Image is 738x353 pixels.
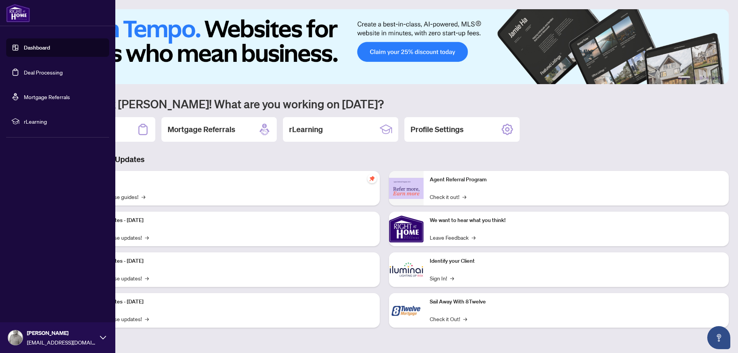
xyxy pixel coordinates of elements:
span: → [145,233,149,242]
img: Identify your Client [389,252,424,287]
button: Open asap [707,326,730,349]
p: Platform Updates - [DATE] [81,257,374,265]
img: Profile Icon [8,330,23,345]
img: We want to hear what you think! [389,212,424,246]
img: Slide 0 [40,9,729,84]
p: Platform Updates - [DATE] [81,216,374,225]
span: → [450,274,454,282]
a: Check it out!→ [430,192,466,201]
span: [EMAIL_ADDRESS][DOMAIN_NAME] [27,338,96,346]
span: → [145,315,149,323]
button: 4 [706,76,709,80]
button: 2 [693,76,696,80]
p: We want to hear what you think! [430,216,723,225]
a: Sign In!→ [430,274,454,282]
button: 3 [700,76,703,80]
img: Agent Referral Program [389,178,424,199]
span: → [463,315,467,323]
span: [PERSON_NAME] [27,329,96,337]
p: Sail Away With 8Twelve [430,298,723,306]
h2: rLearning [289,124,323,135]
h2: Mortgage Referrals [168,124,235,135]
span: → [141,192,145,201]
button: 6 [718,76,721,80]
span: → [145,274,149,282]
p: Agent Referral Program [430,176,723,184]
p: Self-Help [81,176,374,184]
h2: Profile Settings [411,124,464,135]
a: Deal Processing [24,69,63,76]
span: rLearning [24,117,104,126]
a: Dashboard [24,44,50,51]
h1: Welcome back [PERSON_NAME]! What are you working on [DATE]? [40,96,729,111]
span: pushpin [367,174,377,183]
a: Mortgage Referrals [24,93,70,100]
button: 5 [712,76,715,80]
button: 1 [678,76,690,80]
a: Check it Out!→ [430,315,467,323]
p: Platform Updates - [DATE] [81,298,374,306]
img: Sail Away With 8Twelve [389,293,424,328]
a: Leave Feedback→ [430,233,475,242]
h3: Brokerage & Industry Updates [40,154,729,165]
p: Identify your Client [430,257,723,265]
span: → [462,192,466,201]
img: logo [6,4,30,22]
span: → [472,233,475,242]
